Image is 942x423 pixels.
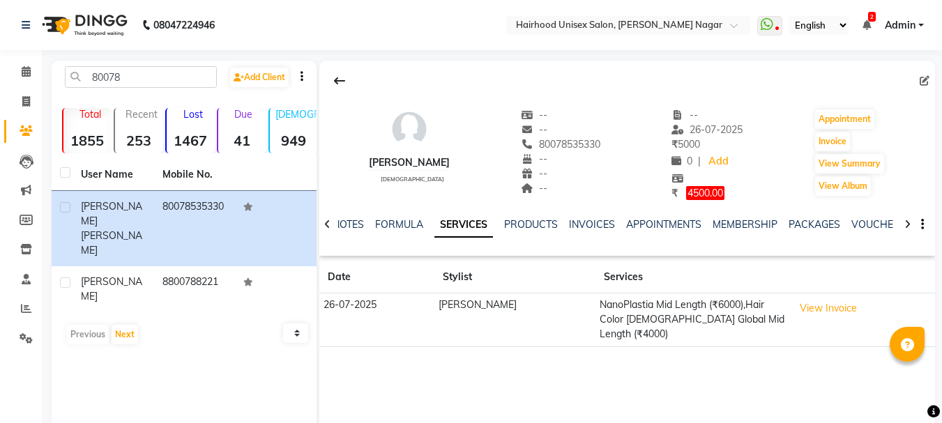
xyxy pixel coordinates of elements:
[275,108,317,121] p: [DEMOGRAPHIC_DATA]
[270,132,317,149] strong: 949
[713,218,777,231] a: MEMBERSHIP
[851,218,906,231] a: VOUCHERS
[221,108,266,121] p: Due
[73,159,154,191] th: User Name
[868,12,876,22] span: 2
[369,155,450,170] div: [PERSON_NAME]
[521,109,547,121] span: --
[112,325,138,344] button: Next
[671,123,743,136] span: 26-07-2025
[595,293,789,346] td: NanoPlastia Mid Length (₹6000),Hair Color [DEMOGRAPHIC_DATA] Global Mid Length (₹4000)
[36,6,131,45] img: logo
[172,108,214,121] p: Lost
[434,213,493,238] a: SERVICES
[319,293,434,346] td: 26-07-2025
[218,132,266,149] strong: 41
[375,218,423,231] a: FORMULA
[793,298,863,319] button: View Invoice
[863,19,871,31] a: 2
[521,167,547,180] span: --
[626,218,701,231] a: APPOINTMENTS
[671,155,692,167] span: 0
[319,261,434,293] th: Date
[65,66,217,88] input: Search by Name/Mobile/Email/Code
[815,176,871,196] button: View Album
[121,108,162,121] p: Recent
[333,218,364,231] a: NOTES
[883,367,928,409] iframe: chat widget
[595,261,789,293] th: Services
[815,109,874,129] button: Appointment
[686,186,724,200] span: 4500.00
[706,152,731,171] a: Add
[521,182,547,194] span: --
[434,293,595,346] td: [PERSON_NAME]
[388,108,430,150] img: avatar
[521,123,547,136] span: --
[569,218,615,231] a: INVOICES
[230,68,289,87] a: Add Client
[671,187,678,199] span: ₹
[81,200,142,227] span: [PERSON_NAME]
[815,154,884,174] button: View Summary
[153,6,215,45] b: 08047224946
[69,108,111,121] p: Total
[81,229,142,256] span: [PERSON_NAME]
[789,218,840,231] a: PACKAGES
[815,132,850,151] button: Invoice
[325,68,354,94] div: Back to Client
[154,266,236,312] td: 8800788221
[154,191,236,266] td: 80078535330
[671,109,698,121] span: --
[698,154,701,169] span: |
[434,261,595,293] th: Stylist
[671,138,678,151] span: ₹
[671,138,700,151] span: 5000
[521,138,600,151] span: 80078535330
[885,18,916,33] span: Admin
[115,132,162,149] strong: 253
[504,218,558,231] a: PRODUCTS
[81,275,142,302] span: [PERSON_NAME]
[381,176,444,183] span: [DEMOGRAPHIC_DATA]
[154,159,236,191] th: Mobile No.
[63,132,111,149] strong: 1855
[167,132,214,149] strong: 1467
[521,153,547,165] span: --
